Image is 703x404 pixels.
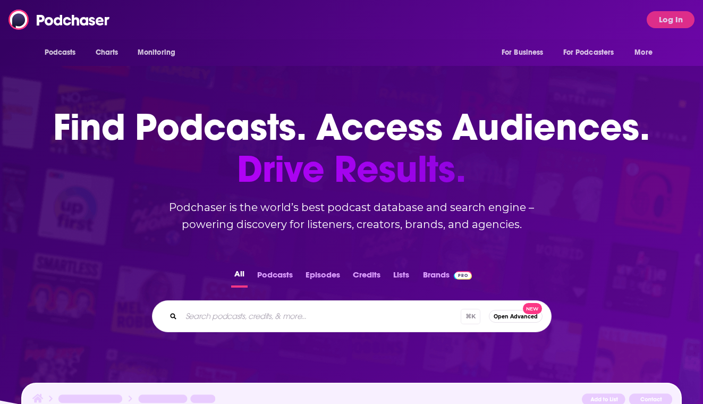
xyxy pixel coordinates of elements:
button: open menu [556,43,630,63]
span: For Business [502,45,544,60]
button: Log In [647,11,694,28]
button: Podcasts [254,267,296,288]
input: Search podcasts, credits, & more... [181,308,461,325]
a: Charts [89,43,125,63]
span: Charts [96,45,118,60]
div: Search podcasts, credits, & more... [152,300,552,332]
span: Drive Results. [53,148,650,190]
span: Podcasts [45,45,76,60]
button: Credits [350,267,384,288]
a: BrandsPodchaser Pro [423,267,472,288]
button: open menu [627,43,666,63]
button: open menu [494,43,557,63]
h2: Podchaser is the world’s best podcast database and search engine – powering discovery for listene... [139,199,564,233]
button: open menu [37,43,90,63]
span: ⌘ K [461,309,480,324]
h1: Find Podcasts. Access Audiences. [53,106,650,190]
button: Episodes [302,267,343,288]
span: New [523,303,542,314]
button: Open AdvancedNew [489,310,543,323]
span: More [634,45,653,60]
img: Podchaser Pro [454,271,472,280]
button: All [231,267,248,288]
button: Lists [390,267,412,288]
span: For Podcasters [563,45,614,60]
button: open menu [130,43,189,63]
span: Monitoring [138,45,175,60]
span: Open Advanced [494,314,538,319]
img: Podchaser - Follow, Share and Rate Podcasts [9,10,111,30]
